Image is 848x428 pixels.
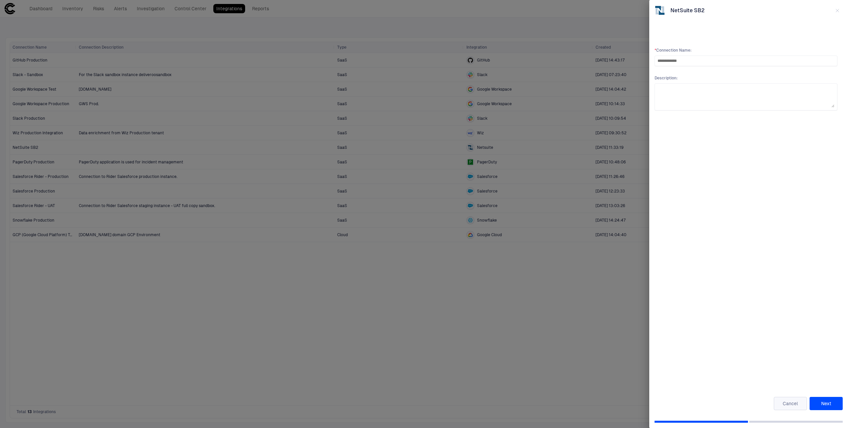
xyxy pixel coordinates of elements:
[670,7,705,14] span: NetSuite SB2
[655,75,837,81] span: Description :
[655,48,837,53] span: Connection Name :
[810,397,843,410] button: Next
[655,5,665,16] div: Netsuite
[774,397,807,410] button: Cancel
